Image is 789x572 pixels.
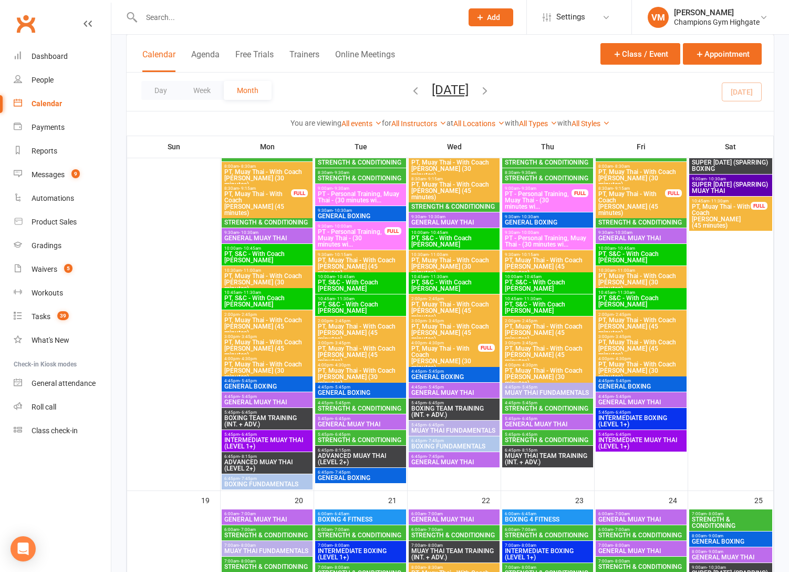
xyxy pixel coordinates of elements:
[707,177,726,181] span: - 10:30am
[595,136,688,158] th: Fri
[598,246,684,251] span: 10:00am
[224,356,310,361] span: 4:00pm
[341,119,382,128] a: All events
[138,10,455,25] input: Search...
[224,295,310,308] span: PT, S&C - With Coach [PERSON_NAME]
[427,319,444,323] span: - 3:45pm
[598,219,684,226] span: STRENGTH & CONDITIONING
[224,383,310,390] span: GENERAL BOXING
[520,252,539,257] span: - 10:15am
[520,448,537,453] span: - 8:15pm
[317,432,404,437] span: 5:45pm
[291,189,308,197] div: FULL
[429,274,448,279] span: - 11:30am
[427,369,444,374] span: - 5:45pm
[333,401,350,405] span: - 5:45pm
[14,372,111,395] a: General attendance kiosk mode
[453,119,505,128] a: All Locations
[333,186,349,191] span: - 9:30am
[505,119,519,127] strong: with
[32,241,61,250] div: Gradings
[691,181,770,194] span: SUPER [DATE] (SPARRING) MUAY THAI
[504,170,591,175] span: 8:30am
[557,119,572,127] strong: with
[239,230,258,235] span: - 10:30am
[504,175,591,181] span: STRENGTH & CONDITIONING
[14,45,111,68] a: Dashboard
[224,235,310,241] span: GENERAL MUAY THAI
[317,323,404,342] span: PT, Muay Thai - With Coach [PERSON_NAME] (45 minutes)
[504,385,591,390] span: 4:45pm
[504,274,591,279] span: 10:00am
[14,258,111,281] a: Waivers 5
[691,159,770,172] span: SUPER [DATE] (SPARRING) BOXING
[487,13,500,22] span: Add
[224,312,310,317] span: 2:00pm
[240,410,257,415] span: - 6:45pm
[317,224,385,229] span: 9:30am
[572,119,610,128] a: All Styles
[411,159,497,178] span: PT, Muay Thai - With Coach [PERSON_NAME] (30 minutes)
[32,426,78,435] div: Class check-in
[317,274,404,279] span: 10:00am
[616,246,635,251] span: - 10:45am
[411,323,497,342] span: PT, Muay Thai - With Coach [PERSON_NAME] (45 minutes)
[520,230,539,235] span: - 10:00am
[14,281,111,305] a: Workouts
[520,385,537,390] span: - 5:45pm
[504,301,591,314] span: PT, S&C - With Coach [PERSON_NAME]
[224,394,310,399] span: 4:45pm
[614,334,631,339] span: - 3:45pm
[504,367,591,386] span: PT, Muay Thai - With Coach [PERSON_NAME] (30 minutes)
[239,186,256,191] span: - 9:15am
[598,164,684,169] span: 8:00am
[127,136,221,158] th: Sun
[427,438,444,443] span: - 7:45pm
[598,361,684,380] span: PT, Muay Thai - With Coach [PERSON_NAME] (30 minutes)
[333,341,350,345] span: - 3:45pm
[317,421,404,427] span: GENERAL MUAY THAI
[14,234,111,258] a: Gradings
[411,181,497,200] span: PT, Muay Thai - With Coach [PERSON_NAME] (45 minutes)
[240,356,257,361] span: - 4:30pm
[224,219,310,226] span: STRENGTH & CONDITIONING
[598,312,684,317] span: 2:00pm
[411,341,479,345] span: 4:00pm
[614,379,631,383] span: - 5:45pm
[224,251,310,263] span: PT, S&C - With Coach [PERSON_NAME]
[317,341,404,345] span: 3:00pm
[317,385,404,390] span: 4:45pm
[14,116,111,139] a: Payments
[317,186,404,191] span: 9:00am
[224,191,292,216] span: PT, Muay Thai - With Coach [PERSON_NAME] (45 minutes)
[520,363,537,367] span: - 4:30pm
[333,432,350,437] span: - 6:45pm
[240,432,257,437] span: - 6:45pm
[411,235,497,248] span: PT, S&C - With Coach [PERSON_NAME]
[32,52,68,60] div: Dashboard
[411,274,497,279] span: 10:45am
[224,410,310,415] span: 5:45pm
[317,279,404,292] span: PT, S&C - With Coach [PERSON_NAME]
[142,49,175,72] button: Calendar
[598,186,666,191] span: 8:30am
[32,312,50,321] div: Tasks
[32,379,96,387] div: General attendance
[411,203,497,210] span: STRENGTH & CONDITIONING
[335,274,355,279] span: - 10:45am
[71,169,80,178] span: 9
[239,164,256,169] span: - 8:30am
[504,363,591,367] span: 4:00pm
[32,123,65,131] div: Payments
[598,415,684,427] span: INTERMEDIATE BOXING (LEVEL 1+)
[180,81,224,100] button: Week
[504,416,591,421] span: 5:45pm
[598,169,684,188] span: PT, Muay Thai - With Coach [PERSON_NAME] (30 minutes)
[504,214,591,219] span: 9:30am
[333,252,352,257] span: - 10:15am
[314,136,408,158] th: Tue
[32,289,63,297] div: Workouts
[519,119,557,128] a: All Types
[32,99,62,108] div: Calendar
[224,415,310,427] span: BOXING TEAM TRAINING (INT. + ADV.)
